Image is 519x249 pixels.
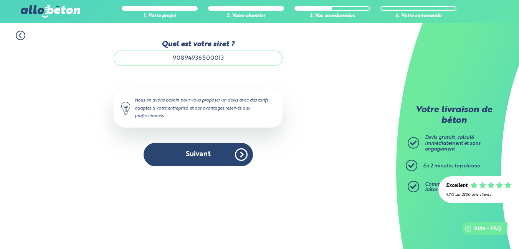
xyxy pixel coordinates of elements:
img: allobéton [21,5,80,18]
input: Siret de votre entreprise [114,51,283,66]
button: Suivant [144,143,253,166]
div: 4. Votre commande [380,13,456,19]
div: 2. Votre chantier [208,13,284,19]
div: Nous en avons besoin pour vous proposer un devis avec des tarifs adaptés à votre entreprise, et d... [114,89,283,127]
iframe: Help widget launcher [451,219,511,241]
div: 3. Vos coordonnées [294,13,370,19]
label: Quel est votre siret ? [114,40,283,49]
div: 1. Votre projet [122,13,198,19]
